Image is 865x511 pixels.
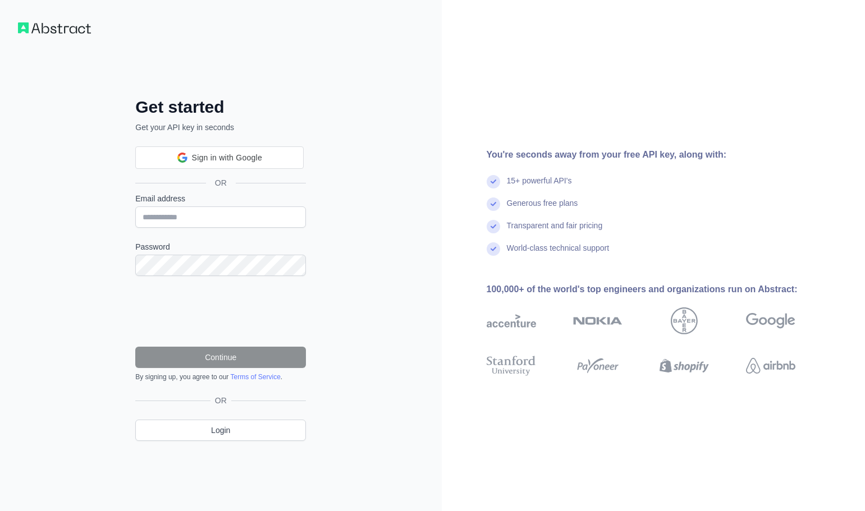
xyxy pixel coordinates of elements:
img: shopify [660,353,709,378]
img: check mark [487,242,500,256]
a: Terms of Service [230,373,280,381]
div: Sign in with Google [135,146,304,169]
img: bayer [671,307,698,334]
div: Transparent and fair pricing [507,220,603,242]
img: accenture [487,307,536,334]
div: 100,000+ of the world's top engineers and organizations run on Abstract: [487,283,831,296]
label: Password [135,241,306,252]
div: By signing up, you agree to our . [135,372,306,381]
img: check mark [487,197,500,211]
p: Get your API key in seconds [135,122,306,133]
img: payoneer [573,353,623,378]
img: check mark [487,220,500,233]
h2: Get started [135,97,306,117]
div: Generous free plans [507,197,578,220]
span: Sign in with Google [192,152,262,164]
span: OR [210,395,231,406]
img: stanford university [487,353,536,378]
img: nokia [573,307,623,334]
div: You're seconds away from your free API key, along with: [487,148,831,162]
img: Workflow [18,22,91,34]
button: Continue [135,347,306,368]
label: Email address [135,193,306,204]
a: Login [135,420,306,441]
iframe: reCAPTCHA [135,289,306,333]
img: check mark [487,175,500,188]
span: OR [206,177,236,188]
img: google [746,307,795,334]
img: airbnb [746,353,795,378]
div: World-class technical support [507,242,610,265]
div: 15+ powerful API's [507,175,572,197]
